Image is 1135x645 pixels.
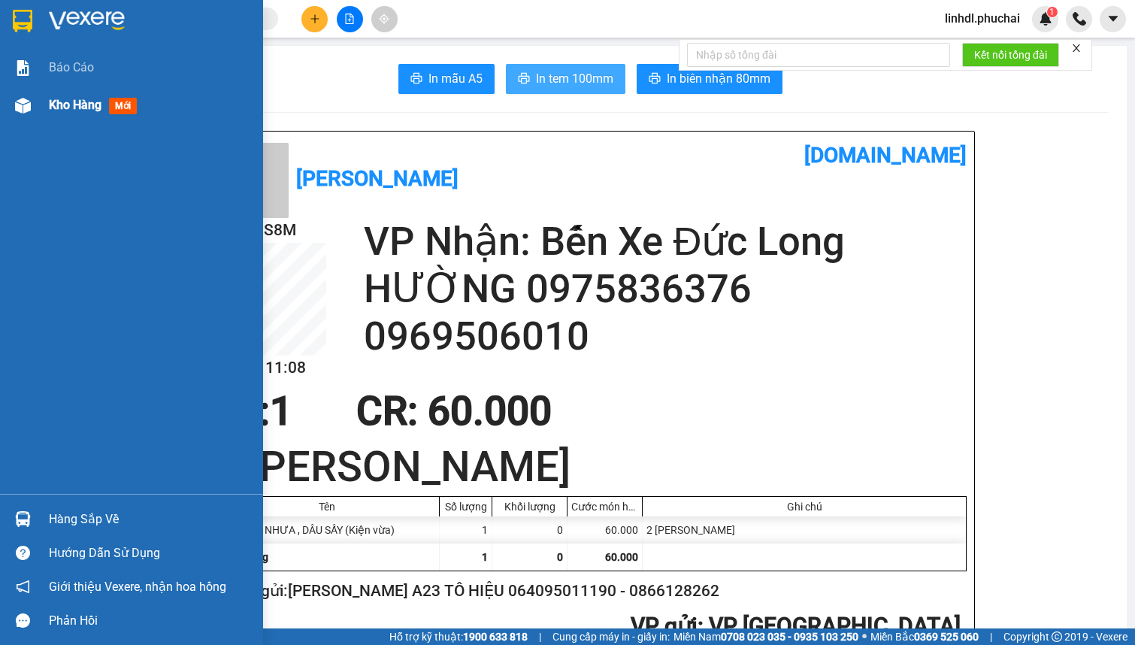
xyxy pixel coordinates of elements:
[337,6,363,32] button: file-add
[301,6,328,32] button: plus
[687,43,950,67] input: Nhập số tổng đài
[15,511,31,527] img: warehouse-icon
[49,508,252,531] div: Hàng sắp về
[16,580,30,594] span: notification
[862,634,867,640] span: ⚪️
[49,58,94,77] span: Báo cáo
[482,551,488,563] span: 1
[310,14,320,24] span: plus
[213,611,961,642] h2: : VP [GEOGRAPHIC_DATA]
[557,551,563,563] span: 0
[496,501,563,513] div: Khối lượng
[218,501,435,513] div: Tên
[49,610,252,632] div: Phản hồi
[49,577,226,596] span: Giới thiệu Vexere, nhận hoa hồng
[213,438,967,496] h1: 2 [PERSON_NAME]
[1073,12,1086,26] img: phone-icon
[171,47,302,68] td: [DOMAIN_NAME]
[270,388,292,435] span: 1
[643,516,966,544] div: 2 [PERSON_NAME]
[990,628,992,645] span: |
[667,69,770,88] span: In biên nhận 80mm
[364,265,967,313] h2: HƯỜNG 0975836376
[870,628,979,645] span: Miền Bắc
[518,72,530,86] span: printer
[649,72,661,86] span: printer
[646,501,962,513] div: Ghi chú
[49,98,101,112] span: Kho hàng
[492,516,567,544] div: 0
[8,47,171,68] td: [PERSON_NAME]
[389,628,528,645] span: Hỗ trợ kỹ thuật:
[214,516,440,544] div: ĐỒ CHƠI NHƯA , DÂU SẤY (Kiện vừa)
[1106,12,1120,26] span: caret-down
[536,69,613,88] span: In tem 100mm
[962,43,1059,67] button: Kết nối tổng đài
[364,218,967,265] h2: VP Nhận: Bến Xe Đức Long
[443,501,488,513] div: Số lượng
[804,143,967,168] b: [DOMAIN_NAME]
[13,10,32,32] img: logo-vxr
[356,388,552,435] span: CR : 60.000
[109,98,137,114] span: mới
[49,542,252,565] div: Hướng dẫn sử dụng
[15,98,31,114] img: warehouse-icon
[1100,6,1126,32] button: caret-down
[637,64,782,94] button: printerIn biên nhận 80mm
[344,14,355,24] span: file-add
[673,628,858,645] span: Miền Nam
[539,628,541,645] span: |
[1052,631,1062,642] span: copyright
[605,551,638,563] span: 60.000
[1047,7,1058,17] sup: 1
[933,9,1032,28] span: linhdl.phuchai
[398,64,495,94] button: printerIn mẫu A5
[213,218,326,243] h2: BQH2SS8M
[213,356,326,380] h2: [DATE] 11:08
[15,60,31,76] img: solution-icon
[440,516,492,544] div: 1
[16,613,30,628] span: message
[1049,7,1055,17] span: 1
[296,166,459,191] b: [PERSON_NAME]
[631,613,698,639] span: VP gửi
[974,47,1047,63] span: Kết nối tổng đài
[567,516,643,544] div: 60.000
[552,628,670,645] span: Cung cấp máy in - giấy in:
[428,69,483,88] span: In mẫu A5
[410,72,422,86] span: printer
[1071,43,1082,53] span: close
[175,2,297,18] div: [PERSON_NAME]
[463,631,528,643] strong: 1900 633 818
[364,313,967,360] h2: 0969506010
[914,631,979,643] strong: 0369 525 060
[213,579,961,604] h2: Người gửi: [PERSON_NAME] A23 TÔ HIỆU 064095011190 - 0866128262
[371,6,398,32] button: aim
[379,14,389,24] span: aim
[1039,12,1052,26] img: icon-new-feature
[506,64,625,94] button: printerIn tem 100mm
[571,501,638,513] div: Cước món hàng
[16,546,30,560] span: question-circle
[721,631,858,643] strong: 0708 023 035 - 0935 103 250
